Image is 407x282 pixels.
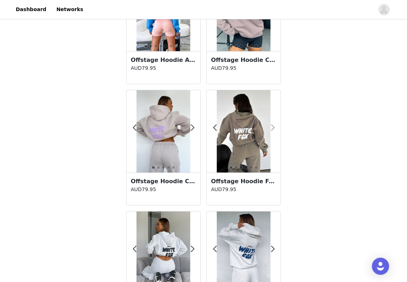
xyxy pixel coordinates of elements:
button: 1 [152,166,155,169]
button: 2 [157,166,160,169]
h3: Offstage Hoodie Cloud [131,177,196,186]
p: AUD79.95 [131,186,196,193]
p: AUD79.95 [211,64,276,72]
button: 5 [249,44,253,48]
div: Open Intercom Messenger [372,258,389,275]
h3: Offstage Hoodie Cinnamon [211,56,276,64]
button: 6 [254,166,258,169]
p: AUD79.95 [211,186,276,193]
button: 3 [154,44,158,48]
button: 1 [229,44,233,48]
button: 4 [244,44,248,48]
button: 1 [229,166,233,169]
button: 2 [234,44,238,48]
button: 7 [174,44,178,48]
h3: Offstage Hoodie Azure [131,56,196,64]
button: 3 [239,166,243,169]
div: avatar [380,4,387,15]
button: 5 [172,166,175,169]
button: 5 [249,166,253,169]
button: 4 [159,44,163,48]
button: 5 [164,44,168,48]
button: 2 [149,44,153,48]
button: 1 [144,44,148,48]
button: 3 [239,44,243,48]
button: 6 [254,44,258,48]
button: 8 [179,44,183,48]
button: 4 [167,166,170,169]
a: Networks [52,1,87,18]
h3: Offstage Hoodie Fawn [211,177,276,186]
button: 6 [169,44,173,48]
button: 2 [234,166,238,169]
button: 3 [162,166,165,169]
button: 4 [244,166,248,169]
a: Dashboard [11,1,51,18]
p: AUD79.95 [131,64,196,72]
